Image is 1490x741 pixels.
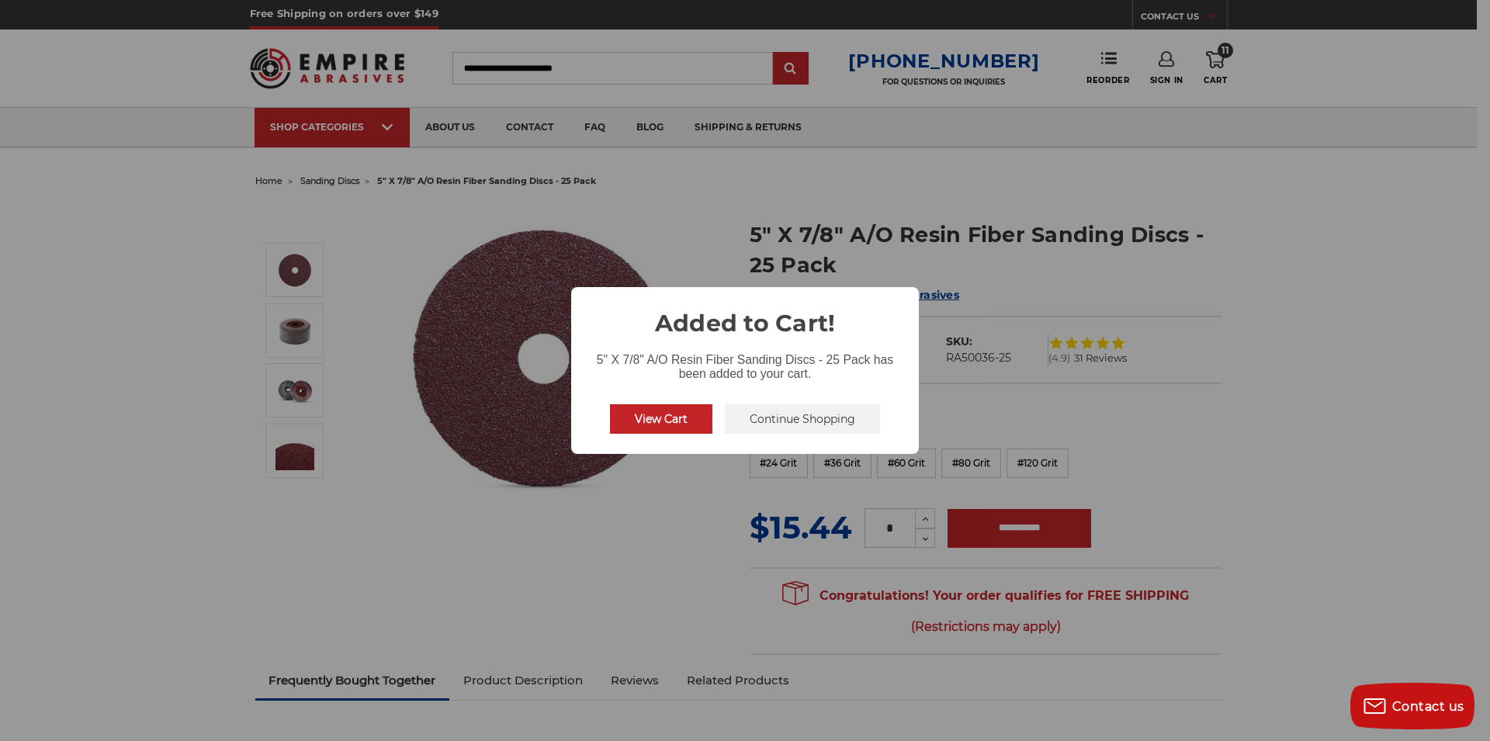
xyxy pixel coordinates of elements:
[610,404,712,434] button: View Cart
[1350,683,1474,729] button: Contact us
[1392,699,1464,714] span: Contact us
[571,341,919,384] div: 5" X 7/8" A/O Resin Fiber Sanding Discs - 25 Pack has been added to your cart.
[725,404,880,434] button: Continue Shopping
[571,287,919,341] h2: Added to Cart!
